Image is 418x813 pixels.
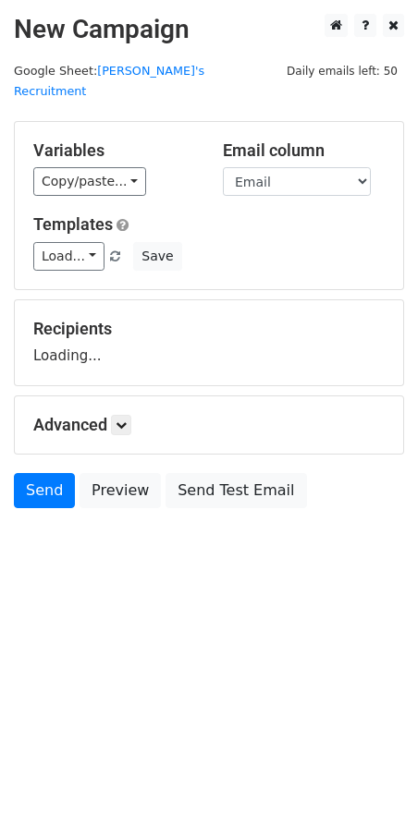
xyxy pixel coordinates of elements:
a: Load... [33,242,104,271]
a: Preview [80,473,161,508]
a: Send Test Email [166,473,306,508]
span: Daily emails left: 50 [280,61,404,81]
a: Copy/paste... [33,167,146,196]
a: Templates [33,214,113,234]
small: Google Sheet: [14,64,204,99]
h2: New Campaign [14,14,404,45]
h5: Advanced [33,415,385,435]
a: Daily emails left: 50 [280,64,404,78]
button: Save [133,242,181,271]
h5: Recipients [33,319,385,339]
h5: Variables [33,140,195,161]
a: [PERSON_NAME]'s Recruitment [14,64,204,99]
h5: Email column [223,140,385,161]
div: Loading... [33,319,385,367]
a: Send [14,473,75,508]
